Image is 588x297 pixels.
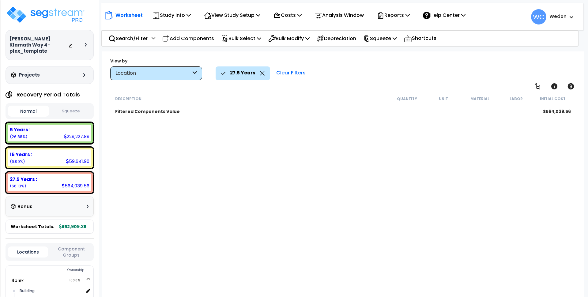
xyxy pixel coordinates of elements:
p: Bulk Select [221,34,261,43]
button: Component Groups [51,246,91,258]
small: Material [470,96,489,101]
small: Description [115,96,141,101]
button: Squeeze [51,106,92,117]
p: Study Info [153,11,191,19]
small: Initial Cost [540,96,566,101]
div: View by: [110,58,202,64]
img: logo_pro_r.png [6,6,85,24]
small: 26.87599684538574% [10,134,27,139]
p: Bulk Modify [268,34,310,43]
small: Quantity [397,96,417,101]
h3: Bonus [17,204,32,209]
p: 27.5 Years [230,69,255,77]
div: Location [115,70,191,77]
div: Ownership [18,266,93,274]
a: 4plex 100.0% [11,277,24,284]
p: Squeeze [363,34,397,43]
b: 5 Years : [10,126,30,133]
p: View Study Setup [204,11,260,19]
div: 59,641.90 [66,158,89,164]
p: Shortcuts [404,34,436,43]
p: Depreciation [317,34,356,43]
p: Reports [377,11,410,19]
div: Add Components [159,31,217,46]
b: Wedon [549,13,567,20]
p: Costs [273,11,302,19]
p: Analysis Window [315,11,364,19]
span: 100.0% [69,277,85,284]
span: Worksheet Totals: [11,224,54,230]
p: Add Components [162,34,214,43]
b: Filtered Components Value [115,108,180,115]
h3: Projects [19,72,40,78]
button: Normal [8,106,49,117]
b: 15 Years : [10,151,32,158]
div: Depreciation [313,31,360,46]
b: $564,039.56 [543,108,571,115]
small: 6.992759547072617% [10,159,25,164]
h3: [PERSON_NAME] Klamath Way 4-plex_template [9,36,68,54]
div: 564,039.56 [62,182,89,189]
small: 66.13124360754165% [10,183,26,189]
div: 229,227.89 [64,133,89,140]
small: Labor [510,96,523,101]
p: Worksheet [115,11,143,19]
button: Locations [8,246,48,258]
p: Help Center [423,11,466,19]
div: Shortcuts [401,31,440,46]
b: 27.5 Years : [10,176,37,182]
span: WC [531,9,546,24]
b: 852,909.35 [59,224,86,230]
p: Search/Filter [108,34,148,43]
h4: Recovery Period Totals [17,92,80,98]
div: Clear Filters [273,66,309,80]
small: Unit [439,96,448,101]
div: Building [18,287,84,295]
